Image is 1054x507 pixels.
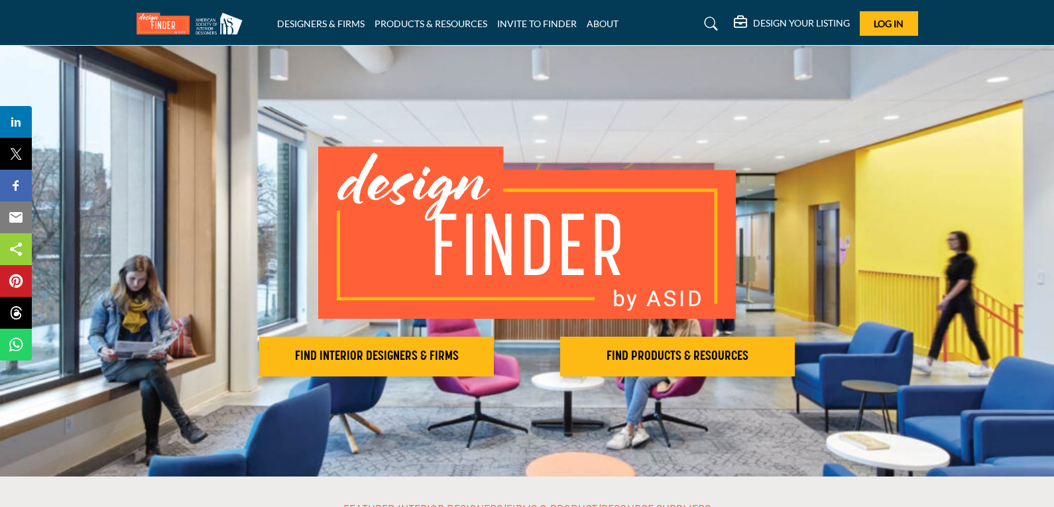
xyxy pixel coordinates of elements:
[497,18,577,29] a: INVITE TO FINDER
[753,17,850,29] h5: DESIGN YOUR LISTING
[375,18,487,29] a: PRODUCTS & RESOURCES
[137,13,249,34] img: Site Logo
[318,146,736,319] img: image
[259,337,494,376] button: FIND INTERIOR DESIGNERS & FIRMS
[587,18,618,29] a: ABOUT
[734,16,850,32] div: DESIGN YOUR LISTING
[277,18,365,29] a: DESIGNERS & FIRMS
[691,13,727,34] a: Search
[860,11,918,36] button: Log In
[263,349,490,365] h2: FIND INTERIOR DESIGNERS & FIRMS
[564,349,791,365] h2: FIND PRODUCTS & RESOURCES
[874,18,904,29] span: Log In
[560,337,795,376] button: FIND PRODUCTS & RESOURCES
